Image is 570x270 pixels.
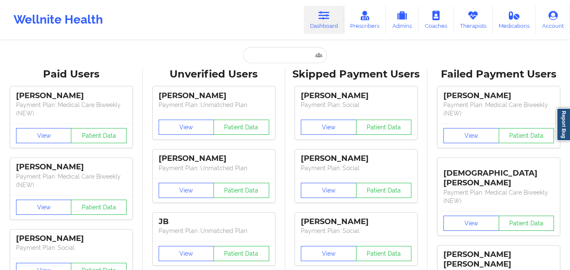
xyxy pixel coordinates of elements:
button: Patient Data [213,246,269,261]
button: Patient Data [499,128,554,143]
div: [PERSON_NAME] [PERSON_NAME] [443,250,554,269]
button: Patient Data [213,183,269,198]
button: View [301,120,357,135]
a: Therapists [454,6,493,34]
a: Admins [386,6,419,34]
a: Account [536,6,570,34]
div: [PERSON_NAME] [443,91,554,101]
div: [PERSON_NAME] [301,217,411,227]
div: Skipped Payment Users [291,68,422,81]
p: Payment Plan : Unmatched Plan [159,101,269,109]
div: [PERSON_NAME] [159,154,269,163]
div: [PERSON_NAME] [301,91,411,101]
button: View [16,200,72,215]
button: View [16,128,72,143]
p: Payment Plan : Social [301,227,411,235]
div: Paid Users [6,68,137,81]
p: Payment Plan : Social [301,164,411,172]
a: Coaches [419,6,454,34]
p: Payment Plan : Unmatched Plan [159,227,269,235]
button: Patient Data [71,128,127,143]
div: [PERSON_NAME] [301,154,411,163]
div: Unverified Users [149,68,279,81]
div: [DEMOGRAPHIC_DATA][PERSON_NAME] [443,162,554,188]
button: View [301,183,357,198]
button: View [443,128,499,143]
button: Patient Data [71,200,127,215]
p: Payment Plan : Unmatched Plan [159,164,269,172]
a: Dashboard [304,6,344,34]
a: Medications [493,6,536,34]
button: Patient Data [213,120,269,135]
div: [PERSON_NAME] [159,91,269,101]
p: Payment Plan : Medical Care Biweekly (NEW) [443,101,554,118]
p: Payment Plan : Social [301,101,411,109]
div: [PERSON_NAME] [16,91,127,101]
button: View [301,246,357,261]
p: Payment Plan : Medical Care Biweekly (NEW) [16,172,127,189]
button: Patient Data [499,216,554,231]
p: Payment Plan : Medical Care Biweekly (NEW) [16,101,127,118]
div: [PERSON_NAME] [16,162,127,172]
button: View [159,183,214,198]
p: Payment Plan : Social [16,243,127,252]
button: View [443,216,499,231]
div: [PERSON_NAME] [16,234,127,243]
p: Payment Plan : Medical Care Biweekly (NEW) [443,188,554,205]
button: Patient Data [356,183,412,198]
div: Failed Payment Users [433,68,564,81]
div: JB [159,217,269,227]
button: View [159,246,214,261]
button: Patient Data [356,246,412,261]
button: View [159,120,214,135]
a: Prescribers [344,6,386,34]
a: Report Bug [556,108,570,141]
button: Patient Data [356,120,412,135]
